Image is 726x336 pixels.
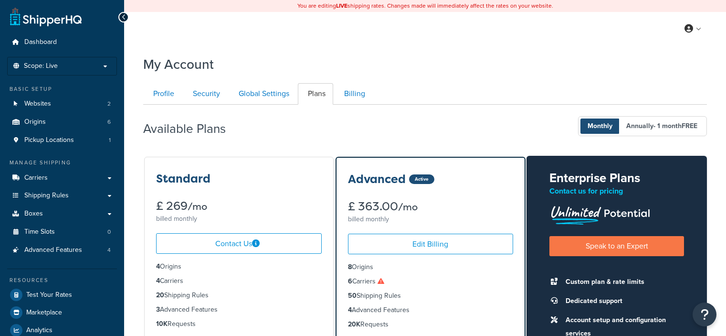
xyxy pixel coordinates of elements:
[693,303,716,326] button: Open Resource Center
[24,210,43,218] span: Boxes
[7,131,117,149] li: Pickup Locations
[156,200,322,212] div: £ 269
[348,319,360,329] strong: 20K
[183,83,228,105] a: Security
[682,121,697,131] b: FREE
[7,286,117,303] a: Test Your Rates
[348,291,514,301] li: Shipping Rules
[348,276,514,287] li: Carriers
[24,38,57,46] span: Dashboard
[348,173,406,185] h3: Advanced
[10,7,82,26] a: ShipperHQ Home
[7,241,117,259] a: Advanced Features 4
[7,33,117,51] a: Dashboard
[143,122,240,136] h2: Available Plans
[7,159,117,167] div: Manage Shipping
[7,169,117,187] a: Carriers
[229,83,297,105] a: Global Settings
[348,262,514,272] li: Origins
[7,205,117,223] a: Boxes
[578,116,707,136] button: Monthly Annually- 1 monthFREE
[24,228,55,236] span: Time Slots
[409,174,434,184] div: Active
[7,304,117,321] a: Marketplace
[348,305,352,315] strong: 4
[549,236,684,256] a: Speak to an Expert
[7,113,117,131] a: Origins 6
[24,174,48,182] span: Carriers
[156,173,210,185] h3: Standard
[7,223,117,241] a: Time Slots 0
[549,184,684,198] p: Contact us for pricing
[156,319,168,329] strong: 10K
[188,200,207,213] small: /mo
[26,291,72,299] span: Test Your Rates
[156,276,160,286] strong: 4
[156,290,322,301] li: Shipping Rules
[398,200,418,214] small: /mo
[549,171,684,185] h2: Enterprise Plans
[7,276,117,284] div: Resources
[348,201,514,213] div: £ 363.00
[156,304,160,314] strong: 3
[549,203,651,225] img: Unlimited Potential
[156,304,322,315] li: Advanced Features
[7,85,117,93] div: Basic Setup
[653,121,697,131] span: - 1 month
[334,83,373,105] a: Billing
[7,113,117,131] li: Origins
[107,246,111,254] span: 4
[26,326,53,335] span: Analytics
[109,136,111,144] span: 1
[156,233,322,254] a: Contact Us
[561,275,684,289] li: Custom plan & rate limits
[24,136,74,144] span: Pickup Locations
[156,261,322,272] li: Origins
[26,309,62,317] span: Marketplace
[348,262,352,272] strong: 8
[348,305,514,315] li: Advanced Features
[156,290,164,300] strong: 20
[348,291,357,301] strong: 50
[107,100,111,108] span: 2
[7,187,117,205] a: Shipping Rules
[156,212,322,226] div: billed monthly
[7,223,117,241] li: Time Slots
[298,83,333,105] a: Plans
[156,319,322,329] li: Requests
[107,228,111,236] span: 0
[156,276,322,286] li: Carriers
[561,294,684,308] li: Dedicated support
[24,118,46,126] span: Origins
[580,119,620,134] span: Monthly
[348,234,514,254] a: Edit Billing
[24,62,58,70] span: Scope: Live
[348,276,352,286] strong: 6
[143,55,214,74] h1: My Account
[7,241,117,259] li: Advanced Features
[7,95,117,113] li: Websites
[7,95,117,113] a: Websites 2
[143,83,182,105] a: Profile
[348,213,514,226] div: billed monthly
[619,119,705,134] span: Annually
[24,192,69,200] span: Shipping Rules
[24,100,51,108] span: Websites
[7,131,117,149] a: Pickup Locations 1
[336,1,347,10] b: LIVE
[348,319,514,330] li: Requests
[107,118,111,126] span: 6
[24,246,82,254] span: Advanced Features
[156,261,160,271] strong: 4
